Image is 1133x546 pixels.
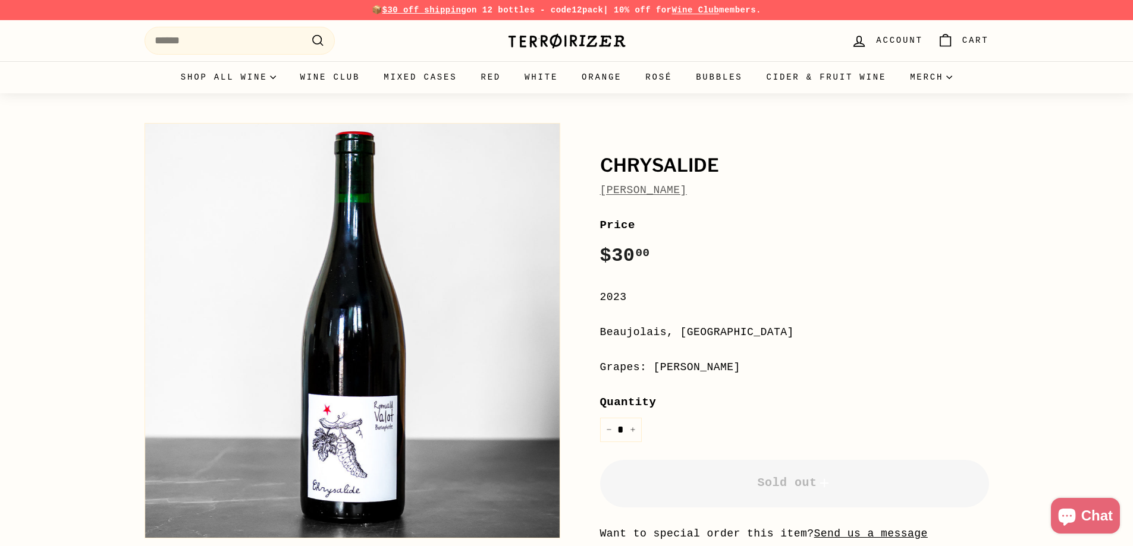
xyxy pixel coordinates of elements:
div: Primary [121,61,1013,93]
sup: 00 [635,247,649,260]
a: Wine Club [288,61,372,93]
a: Cider & Fruit Wine [755,61,899,93]
summary: Merch [898,61,964,93]
label: Quantity [600,393,989,411]
div: Beaujolais, [GEOGRAPHIC_DATA] [600,324,989,341]
img: Chrysalide [145,124,560,538]
div: 2023 [600,289,989,306]
button: Sold out [600,460,989,507]
a: Send us a message [814,528,928,539]
a: Red [469,61,513,93]
a: White [513,61,570,93]
label: Price [600,216,989,234]
a: Cart [930,23,996,58]
span: Sold out [757,476,831,490]
li: Want to special order this item? [600,525,989,542]
span: Cart [962,34,989,47]
button: Reduce item quantity by one [600,418,618,442]
a: Wine Club [671,5,719,15]
a: Mixed Cases [372,61,469,93]
a: Orange [570,61,633,93]
input: quantity [600,418,642,442]
span: $30 [600,245,650,267]
div: Grapes: [PERSON_NAME] [600,359,989,376]
a: [PERSON_NAME] [600,184,687,196]
a: Account [844,23,930,58]
a: Rosé [633,61,684,93]
p: 📦 on 12 bottles - code | 10% off for members. [145,4,989,17]
inbox-online-store-chat: Shopify online store chat [1047,498,1123,536]
span: Account [876,34,922,47]
strong: 12pack [572,5,603,15]
summary: Shop all wine [169,61,288,93]
h1: Chrysalide [600,156,989,176]
span: $30 off shipping [382,5,467,15]
a: Bubbles [684,61,754,93]
button: Increase item quantity by one [624,418,642,442]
